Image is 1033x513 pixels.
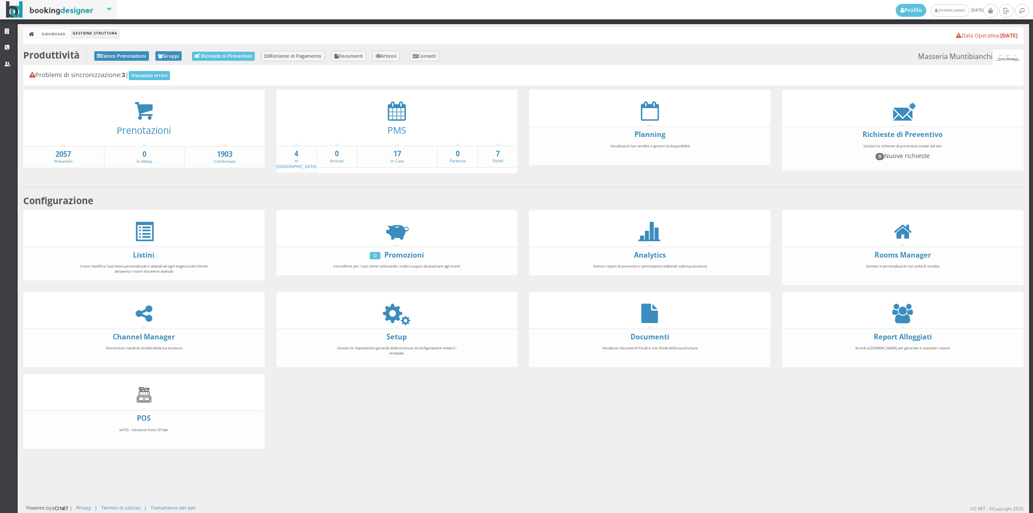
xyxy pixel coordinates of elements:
[94,51,149,61] a: Elenco Prenotazioni
[40,29,68,38] a: Dashboard
[580,342,720,364] div: Visualizza i documenti fiscali e non fiscali della tua struttura
[896,4,984,17] span: [DATE]
[956,32,1018,39] a: Data Operativa:[DATE]
[185,149,265,159] strong: 1903
[129,71,170,80] a: Visualizza errori
[144,504,147,511] div: |
[23,194,93,207] b: Configurazione
[896,4,927,17] a: Profilo
[71,29,119,38] li: Gestione Struttura
[74,342,213,364] div: Sincronizza i canali di vendita della tua struttura
[833,140,972,168] div: Gestisci le richieste di preventivo inviate dal sito
[634,250,666,260] a: Analytics
[23,149,104,159] strong: 2057
[122,71,125,79] b: 3
[631,332,669,342] a: Documenti
[105,149,184,159] strong: 0
[387,124,406,136] a: PMS
[134,386,154,405] img: cash-register.gif
[874,332,932,342] a: Report Alloggiati
[634,130,665,139] a: Planning
[837,152,968,160] h4: Nuove richieste
[580,140,720,162] div: Visualizza le tue vendite e gestisci la disponibilità
[370,252,380,259] div: 0
[931,4,969,17] a: [PERSON_NAME]
[137,414,151,423] a: POS
[155,51,182,61] a: Gruppi
[478,149,517,164] a: 7Partiti
[276,149,316,159] strong: 4
[1000,32,1018,39] b: [DATE]
[863,130,943,139] a: Richieste di Preventivo
[26,504,72,512] div: Powered by |
[580,260,720,273] div: Scarica i report di preventivi e prenotazioni elaborati sulla tua struttura
[117,124,171,137] a: Prenotazioni
[833,342,972,364] div: Accedi a [DOMAIN_NAME] per generare e scaricare i report
[478,149,517,159] strong: 7
[327,260,467,273] div: Crea offerte per i tuoi clienti utilizzando i codici coupon da associare agli sconti
[384,250,424,260] a: Promozioni
[317,149,356,164] a: 0Arrivati
[875,250,931,260] a: Rooms Manager
[372,51,399,61] a: Articoli
[261,51,325,61] a: Richieste di Pagamento
[358,149,437,164] a: 17In Casa
[6,1,93,18] img: BookingDesigner.com
[105,149,184,165] a: 0In Attesa
[833,260,972,283] div: Gestisci e personalizza le tue unità di vendita
[74,260,213,277] div: Crea e modifica i tuoi listini personalizzati e adattali ad ogni esigenza del cliente attraverso ...
[327,342,467,364] div: Gestisci le impostazioni generali della struttura, la configurazione email e i template
[133,250,155,260] a: Listini
[151,504,196,511] a: Trattamento dei dati
[276,149,316,169] a: 4In [GEOGRAPHIC_DATA]
[317,149,356,159] strong: 0
[185,149,265,165] a: 1903Confermate
[331,51,366,61] a: Documenti
[993,50,1023,65] img: 56db488bc92111ef969d06d5a9c234c7.png
[29,71,1018,80] h4: Problemi di sincronizzazione: |
[387,332,407,342] a: Setup
[51,505,70,512] img: ionet_small_logo.png
[438,149,477,164] a: 0Partenze
[192,52,255,61] a: Richieste di Preventivo
[875,153,884,160] span: 0
[74,423,213,446] div: ioPOS - Gestione Point Of Sale
[76,504,91,511] a: Privacy
[113,332,175,342] a: Channel Manager
[918,50,1023,65] small: Masseria Muntibianchi
[410,51,439,61] a: Contatti
[23,49,80,61] b: Produttività
[101,504,140,511] a: Termini di utilizzo
[23,149,104,165] a: 2057Preventivi
[438,149,477,159] strong: 0
[358,149,437,159] strong: 17
[95,504,97,511] div: |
